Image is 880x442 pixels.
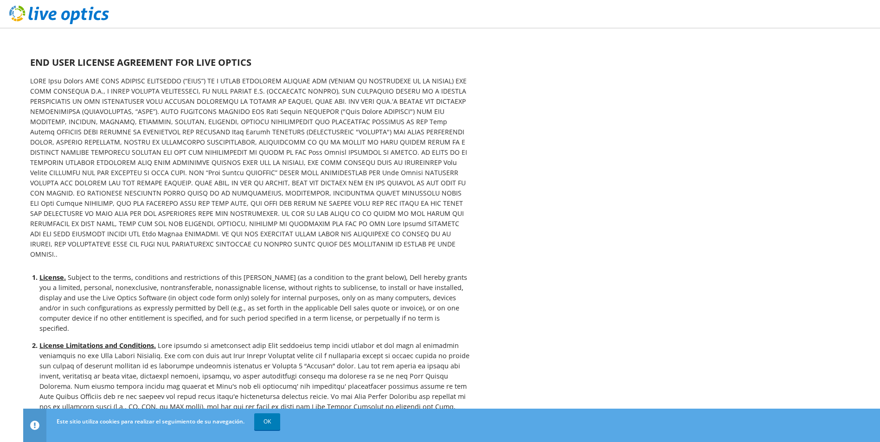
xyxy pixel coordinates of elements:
span: Este sitio utiliza cookies para realizar el seguimiento de su navegación. [57,417,244,425]
span: Subject to the terms, conditions and restrictions of this [PERSON_NAME] (as a condition to the gr... [39,273,467,333]
u: License Limitations and Conditions. [39,341,156,350]
u: License. [39,273,66,282]
a: OK [254,413,280,430]
b: LORE Ipsu Dolors AME CONS ADIPISC ELITSEDDO (“EIUS”) TE I UTLAB ETDOLOREM ALIQUAE ADM (VENIAM QU ... [30,76,467,259]
h1: END USER LICENSE AGREEMENT FOR LIVE OPTICS [30,58,466,67]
